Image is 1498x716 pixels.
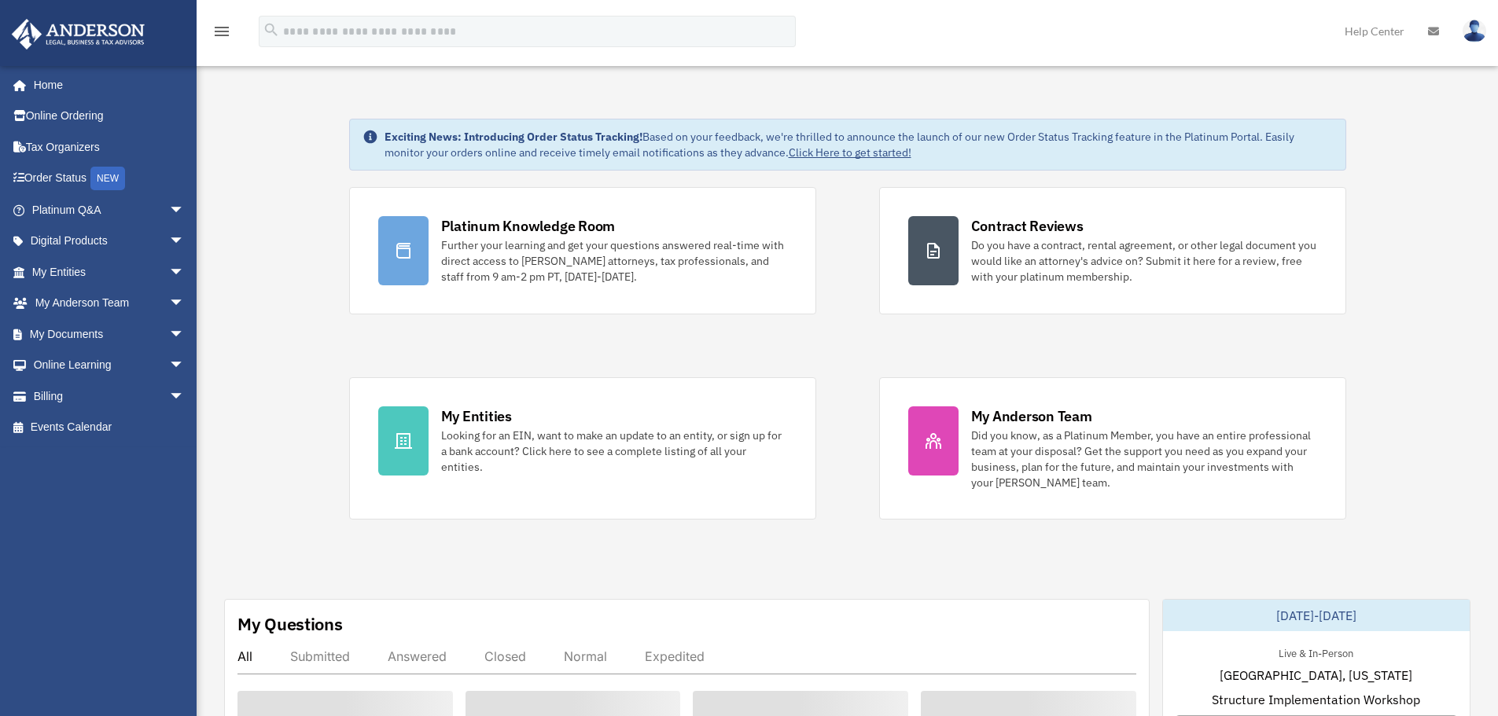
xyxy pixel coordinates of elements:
span: arrow_drop_down [169,288,201,320]
div: Platinum Knowledge Room [441,216,616,236]
a: Platinum Q&Aarrow_drop_down [11,194,208,226]
a: Tax Organizers [11,131,208,163]
a: My Entitiesarrow_drop_down [11,256,208,288]
div: All [237,648,252,664]
a: Billingarrow_drop_down [11,380,208,412]
a: My Anderson Teamarrow_drop_down [11,288,208,319]
div: My Questions [237,612,343,636]
a: Events Calendar [11,412,208,443]
a: menu [212,28,231,41]
a: My Entities Looking for an EIN, want to make an update to an entity, or sign up for a bank accoun... [349,377,816,520]
span: arrow_drop_down [169,318,201,351]
a: Online Learningarrow_drop_down [11,350,208,381]
img: User Pic [1463,20,1486,42]
i: search [263,21,280,39]
a: Digital Productsarrow_drop_down [11,226,208,257]
span: Structure Implementation Workshop [1212,690,1420,709]
div: Submitted [290,648,350,664]
span: arrow_drop_down [169,380,201,413]
a: Platinum Knowledge Room Further your learning and get your questions answered real-time with dire... [349,187,816,314]
div: Closed [484,648,526,664]
span: [GEOGRAPHIC_DATA], [US_STATE] [1220,666,1412,685]
a: My Anderson Team Did you know, as a Platinum Member, you have an entire professional team at your... [879,377,1346,520]
a: My Documentsarrow_drop_down [11,318,208,350]
div: [DATE]-[DATE] [1163,600,1470,631]
strong: Exciting News: Introducing Order Status Tracking! [385,130,642,144]
a: Order StatusNEW [11,163,208,195]
div: Looking for an EIN, want to make an update to an entity, or sign up for a bank account? Click her... [441,428,787,475]
a: Home [11,69,201,101]
div: Live & In-Person [1266,644,1366,660]
i: menu [212,22,231,41]
span: arrow_drop_down [169,350,201,382]
div: Normal [564,648,607,664]
div: Did you know, as a Platinum Member, you have an entire professional team at your disposal? Get th... [971,428,1317,490]
div: NEW [90,167,125,190]
a: Online Ordering [11,101,208,132]
div: Contract Reviews [971,216,1084,236]
a: Click Here to get started! [789,145,911,160]
span: arrow_drop_down [169,194,201,226]
div: Answered [388,648,447,664]
div: Based on your feedback, we're thrilled to announce the launch of our new Order Status Tracking fe... [385,129,1333,160]
div: Expedited [645,648,705,664]
span: arrow_drop_down [169,256,201,288]
div: My Anderson Team [971,406,1092,426]
div: Do you have a contract, rental agreement, or other legal document you would like an attorney's ad... [971,237,1317,285]
a: Contract Reviews Do you have a contract, rental agreement, or other legal document you would like... [879,187,1346,314]
span: arrow_drop_down [169,226,201,258]
img: Anderson Advisors Platinum Portal [7,19,149,50]
div: My Entities [441,406,512,426]
div: Further your learning and get your questions answered real-time with direct access to [PERSON_NAM... [441,237,787,285]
